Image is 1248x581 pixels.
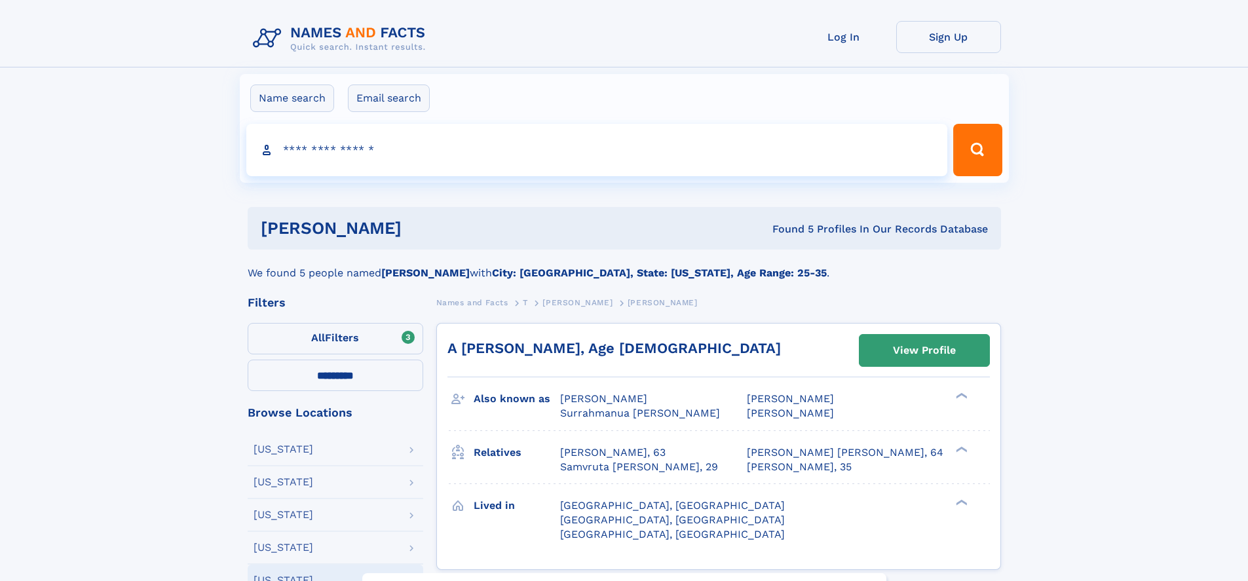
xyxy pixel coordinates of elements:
span: All [311,331,325,344]
span: [PERSON_NAME] [542,298,613,307]
span: [GEOGRAPHIC_DATA], [GEOGRAPHIC_DATA] [560,499,785,512]
div: Browse Locations [248,407,423,419]
a: A [PERSON_NAME], Age [DEMOGRAPHIC_DATA] [447,340,781,356]
a: Names and Facts [436,294,508,310]
h3: Lived in [474,495,560,517]
div: Found 5 Profiles In Our Records Database [587,222,988,236]
div: Filters [248,297,423,309]
div: [US_STATE] [254,542,313,553]
img: Logo Names and Facts [248,21,436,56]
a: [PERSON_NAME] [542,294,613,310]
span: [GEOGRAPHIC_DATA], [GEOGRAPHIC_DATA] [560,514,785,526]
a: Samvruta [PERSON_NAME], 29 [560,460,718,474]
span: [PERSON_NAME] [747,392,834,405]
span: [PERSON_NAME] [747,407,834,419]
span: [PERSON_NAME] [560,392,647,405]
div: ❯ [953,392,968,400]
div: View Profile [893,335,956,365]
h3: Relatives [474,441,560,464]
label: Email search [348,84,430,112]
a: View Profile [860,335,989,366]
a: Log In [791,21,896,53]
span: Surrahmanua [PERSON_NAME] [560,407,720,419]
button: Search Button [953,124,1002,176]
input: search input [246,124,948,176]
h3: Also known as [474,388,560,410]
h1: [PERSON_NAME] [261,220,587,236]
div: [US_STATE] [254,510,313,520]
div: [US_STATE] [254,444,313,455]
a: Sign Up [896,21,1001,53]
a: [PERSON_NAME] [PERSON_NAME], 64 [747,445,943,460]
div: ❯ [953,445,968,453]
b: [PERSON_NAME] [381,267,470,279]
span: [GEOGRAPHIC_DATA], [GEOGRAPHIC_DATA] [560,528,785,540]
a: T [523,294,528,310]
label: Filters [248,323,423,354]
div: [US_STATE] [254,477,313,487]
span: [PERSON_NAME] [628,298,698,307]
label: Name search [250,84,334,112]
div: We found 5 people named with . [248,250,1001,281]
b: City: [GEOGRAPHIC_DATA], State: [US_STATE], Age Range: 25-35 [492,267,827,279]
a: [PERSON_NAME], 63 [560,445,666,460]
a: [PERSON_NAME], 35 [747,460,852,474]
div: ❯ [953,498,968,506]
span: T [523,298,528,307]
